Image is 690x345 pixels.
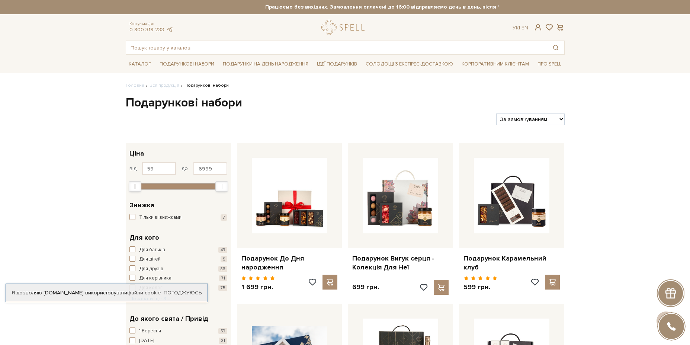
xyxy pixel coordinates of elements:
[241,254,338,272] a: Подарунок До Дня народження
[157,58,217,70] span: Подарункові набори
[129,265,227,273] button: Для друзів 86
[521,25,528,31] a: En
[6,290,208,296] div: Я дозволяю [DOMAIN_NAME] використовувати
[352,254,449,272] a: Подарунок Вигук серця - Колекція Для Неї
[241,283,275,291] p: 1 699 грн.
[127,290,161,296] a: файли cookie
[519,25,520,31] span: |
[182,165,188,172] span: до
[139,246,165,254] span: Для батьків
[129,214,227,221] button: Тільки зі знижками 7
[220,58,311,70] span: Подарунки на День народження
[126,83,144,88] a: Головна
[221,256,227,262] span: 5
[215,181,228,192] div: Max
[459,58,532,70] a: Корпоративним клієнтам
[218,328,227,334] span: 59
[218,247,227,253] span: 49
[129,314,208,324] span: До якого свята / Привід
[535,58,564,70] span: Про Spell
[129,256,227,263] button: Для дітей 5
[129,200,154,210] span: Знижка
[142,162,176,175] input: Ціна
[129,26,164,33] a: 0 800 319 233
[193,162,227,175] input: Ціна
[139,337,154,345] span: [DATE]
[126,95,565,111] h1: Подарункові набори
[129,181,141,192] div: Min
[129,22,173,26] span: Консультація:
[139,275,171,282] span: Для керівника
[547,41,564,54] button: Пошук товару у каталозі
[139,328,161,335] span: 1 Вересня
[219,275,227,281] span: 71
[129,165,137,172] span: від
[129,337,227,345] button: [DATE] 31
[126,58,154,70] span: Каталог
[150,83,179,88] a: Вся продукція
[129,233,159,243] span: Для кого
[139,214,182,221] span: Тільки зі знижками
[218,266,227,272] span: 86
[219,338,227,344] span: 31
[129,275,227,282] button: Для керівника 71
[314,58,360,70] span: Ідеї подарунків
[321,20,368,35] a: logo
[463,254,560,272] a: Подарунок Карамельний клуб
[139,265,163,273] span: Для друзів
[139,256,161,263] span: Для дітей
[126,41,547,54] input: Пошук товару у каталозі
[129,328,227,335] button: 1 Вересня 59
[129,246,227,254] button: Для батьків 49
[352,283,379,291] p: 699 грн.
[166,26,173,33] a: telegram
[179,82,229,89] li: Подарункові набори
[463,283,497,291] p: 599 грн.
[363,58,456,70] a: Солодощі з експрес-доставкою
[218,285,227,291] span: 75
[192,4,630,10] strong: Працюємо без вихідних. Замовлення оплачені до 16:00 відправляємо день в день, після 16:00 - насту...
[513,25,528,31] div: Ук
[221,214,227,221] span: 7
[129,148,144,159] span: Ціна
[164,290,202,296] a: Погоджуюсь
